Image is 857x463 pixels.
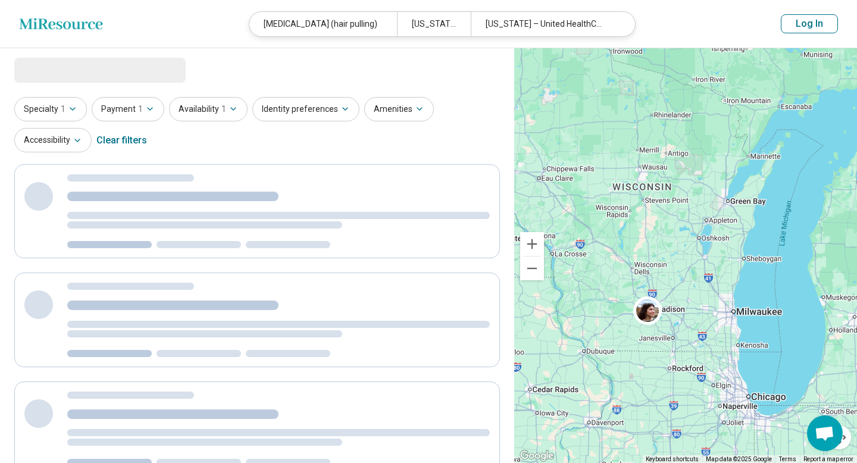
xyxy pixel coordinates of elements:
a: Terms (opens in new tab) [779,456,796,462]
span: 1 [61,103,65,115]
span: 1 [221,103,226,115]
a: Report a map error [803,456,853,462]
button: Identity preferences [252,97,359,121]
div: [MEDICAL_DATA] (hair pulling) [249,12,397,36]
span: Loading... [14,58,114,82]
button: Zoom in [520,232,544,256]
button: Availability1 [169,97,248,121]
span: 1 [138,103,143,115]
button: Payment1 [92,97,164,121]
div: [US_STATE] [397,12,471,36]
button: Zoom out [520,256,544,280]
span: Map data ©2025 Google [706,456,772,462]
button: Amenities [364,97,434,121]
button: Log In [781,14,838,33]
div: Clear filters [96,126,147,155]
div: Open chat [807,415,843,451]
div: [US_STATE] – United HealthCare [471,12,618,36]
button: Accessibility [14,128,92,152]
button: Specialty1 [14,97,87,121]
